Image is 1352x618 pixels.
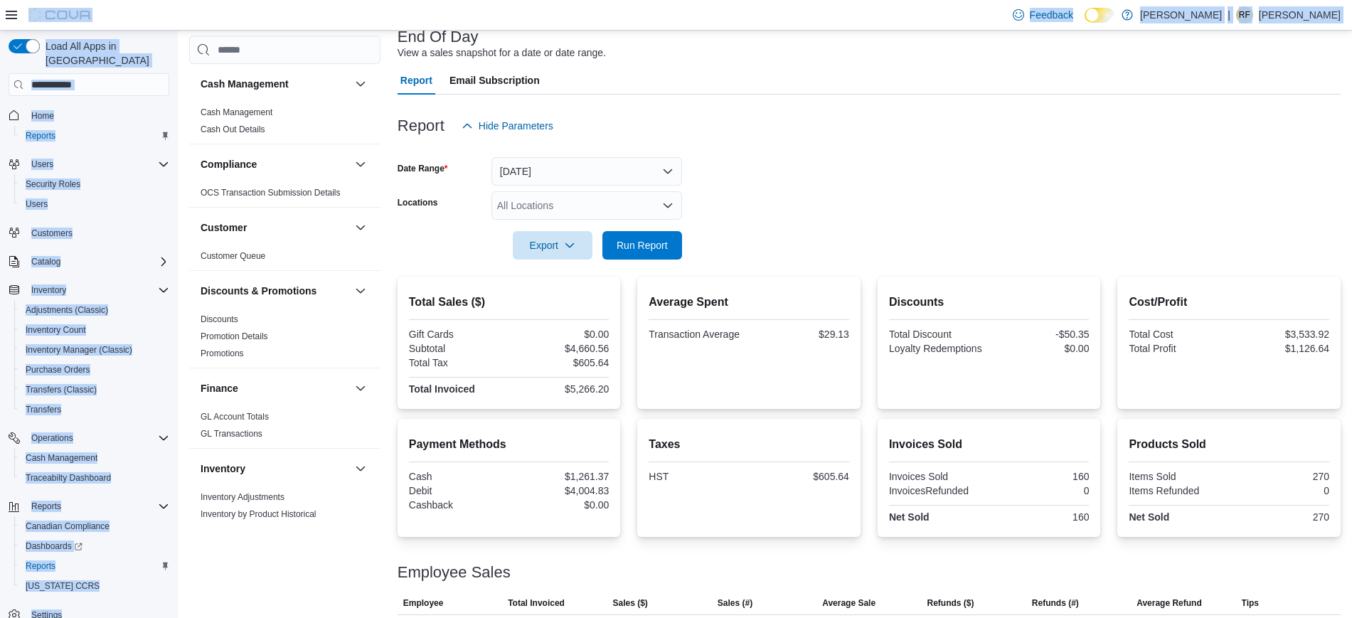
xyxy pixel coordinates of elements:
button: Reports [26,498,67,515]
span: Promotion Details [201,331,268,342]
h3: Employee Sales [398,564,511,581]
span: Cash Management [201,107,272,118]
button: [US_STATE] CCRS [14,576,175,596]
span: Promotions [201,348,244,359]
span: Tips [1242,597,1259,609]
span: Adjustments (Classic) [26,304,108,316]
div: Compliance [189,184,380,207]
a: Transfers [20,401,67,418]
span: Average Refund [1137,597,1202,609]
span: Export [521,231,584,260]
button: Users [3,154,175,174]
span: Reports [26,498,169,515]
div: Total Discount [889,329,986,340]
h2: Payment Methods [409,436,610,453]
div: -$50.35 [992,329,1090,340]
div: 0 [1232,485,1329,496]
span: Purchase Orders [26,364,90,375]
h2: Discounts [889,294,1090,311]
div: Items Sold [1129,471,1226,482]
button: Traceabilty Dashboard [14,468,175,488]
span: Users [26,198,48,210]
a: Inventory Count [20,321,92,339]
div: $605.64 [752,471,849,482]
label: Locations [398,197,438,208]
span: Customers [26,224,169,242]
button: Compliance [201,157,349,171]
a: Inventory Manager (Classic) [20,341,138,358]
span: Reports [26,130,55,142]
span: Transfers [20,401,169,418]
span: Hide Parameters [479,119,553,133]
a: Discounts [201,314,238,324]
span: Inventory Adjustments [201,491,284,503]
div: $3,533.92 [1232,329,1329,340]
button: Inventory [3,280,175,300]
button: Catalog [26,253,66,270]
label: Date Range [398,163,448,174]
span: Traceabilty Dashboard [26,472,111,484]
a: Cash Out Details [201,124,265,134]
button: Adjustments (Classic) [14,300,175,320]
a: Cash Management [20,449,103,467]
a: Adjustments (Classic) [20,302,114,319]
a: Transfers (Classic) [20,381,102,398]
span: Cash Management [26,452,97,464]
div: 160 [992,511,1090,523]
div: Cashback [409,499,506,511]
h3: Inventory [201,462,245,476]
button: Purchase Orders [14,360,175,380]
div: Debit [409,485,506,496]
h2: Products Sold [1129,436,1329,453]
span: Average Sale [822,597,875,609]
span: Operations [31,432,73,444]
div: InvoicesRefunded [889,485,986,496]
span: Discounts [201,314,238,325]
span: Inventory [26,282,169,299]
button: Inventory [26,282,72,299]
a: Home [26,107,60,124]
button: Cash Management [352,75,369,92]
a: Cash Management [201,107,272,117]
span: Refunds (#) [1032,597,1079,609]
a: Feedback [1007,1,1079,29]
span: Email Subscription [449,66,540,95]
button: Transfers (Classic) [14,380,175,400]
h3: Report [398,117,445,134]
a: Inventory Count Details [201,526,289,536]
a: [US_STATE] CCRS [20,577,105,595]
div: Gift Cards [409,329,506,340]
h2: Taxes [649,436,849,453]
span: Inventory Count [20,321,169,339]
span: Reports [31,501,61,512]
span: Traceabilty Dashboard [20,469,169,486]
a: GL Transactions [201,429,262,439]
div: Total Profit [1129,343,1226,354]
div: $1,261.37 [512,471,610,482]
div: Total Cost [1129,329,1226,340]
span: Inventory [31,284,66,296]
button: Inventory [352,460,369,477]
div: $4,660.56 [512,343,610,354]
a: Customer Queue [201,251,265,261]
a: Promotions [201,348,244,358]
button: Discounts & Promotions [201,284,349,298]
div: View a sales snapshot for a date or date range. [398,46,606,60]
input: Dark Mode [1085,8,1114,23]
a: Inventory by Product Historical [201,509,316,519]
span: GL Account Totals [201,411,269,422]
a: Users [20,196,53,213]
span: Inventory Manager (Classic) [26,344,132,356]
button: Open list of options [662,200,674,211]
div: $29.13 [752,329,849,340]
div: $0.00 [512,329,610,340]
span: Users [20,196,169,213]
div: $1,126.64 [1232,343,1329,354]
div: Customer [189,247,380,270]
a: Reports [20,558,61,575]
a: OCS Transaction Submission Details [201,188,341,198]
span: Inventory Manager (Classic) [20,341,169,358]
button: Customer [352,219,369,236]
div: Total Tax [409,357,506,368]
